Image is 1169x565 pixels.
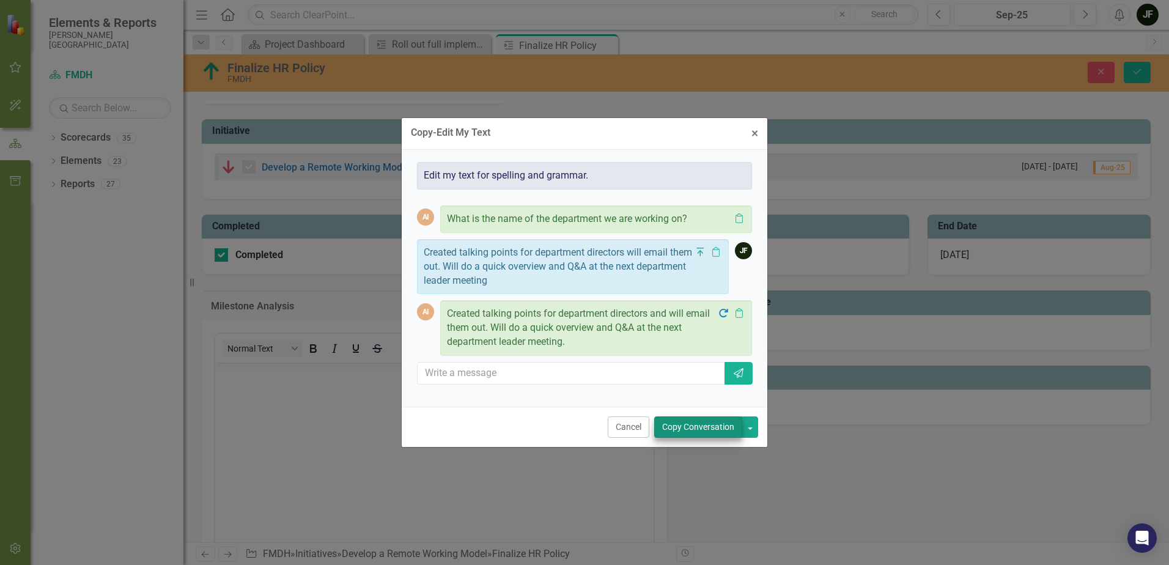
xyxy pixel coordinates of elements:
button: Copy Conversation [654,416,742,438]
div: AI [417,303,434,320]
span: Created talking points for department directors and will email them out. Will do a quick overview... [447,308,710,347]
button: Cancel [608,416,649,438]
input: Write a message [417,362,726,385]
div: Copy-Edit My Text [411,127,490,138]
div: JF [735,242,752,259]
span: Created talking points for department directors will email them out. Will do a quick overview and... [424,246,692,286]
span: × [751,126,758,141]
div: AI [417,209,434,226]
div: Edit my text for spelling and grammar. [417,162,752,190]
div: Open Intercom Messenger [1127,523,1157,553]
span: What is the name of the department we are working on? [447,213,687,224]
